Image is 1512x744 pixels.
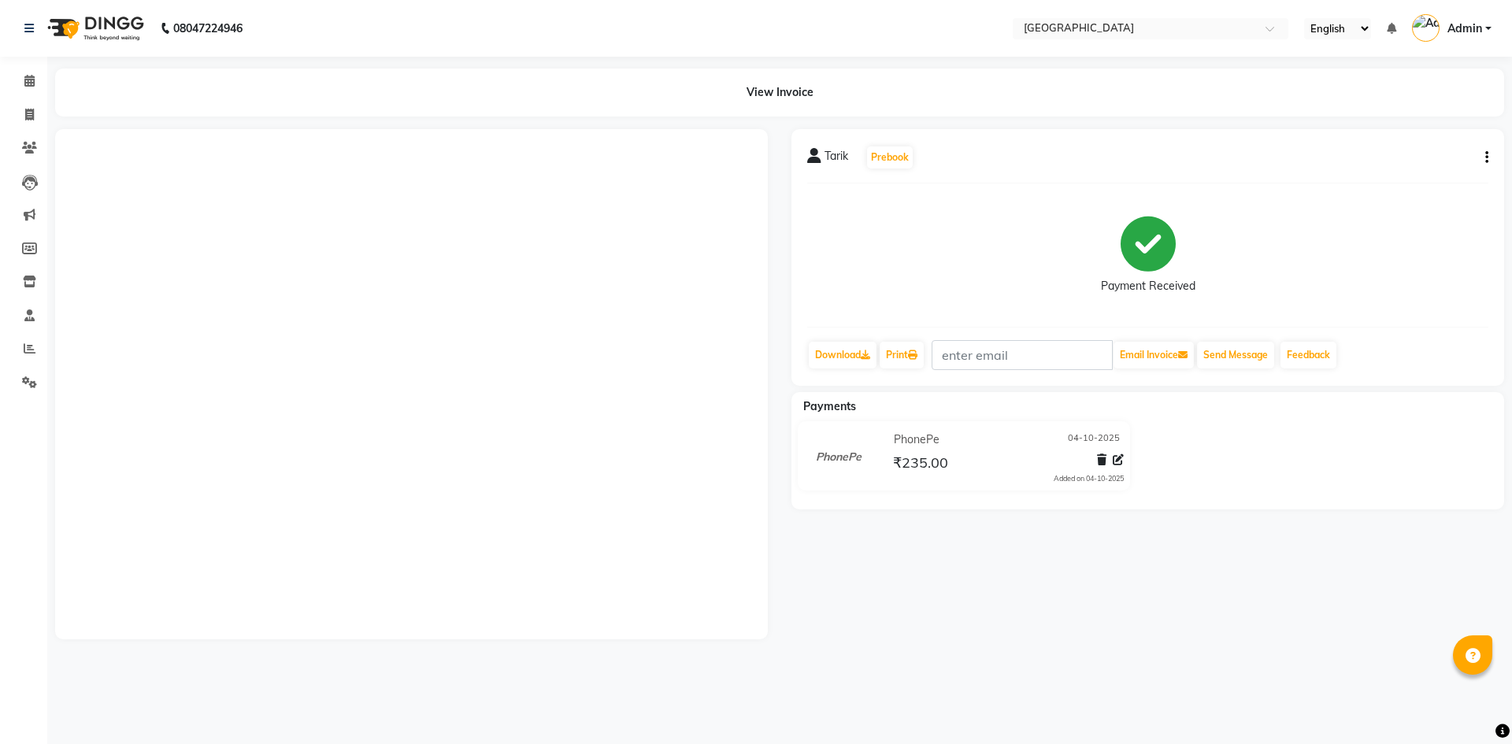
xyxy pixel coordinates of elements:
[803,399,856,413] span: Payments
[1054,473,1124,484] div: Added on 04-10-2025
[1068,431,1120,448] span: 04-10-2025
[40,6,148,50] img: logo
[1447,20,1482,37] span: Admin
[932,340,1113,370] input: enter email
[55,68,1504,117] div: View Invoice
[1197,342,1274,368] button: Send Message
[1114,342,1194,368] button: Email Invoice
[1280,342,1336,368] a: Feedback
[825,148,848,170] span: Tarik
[1412,14,1440,42] img: Admin
[894,431,939,448] span: PhonePe
[809,342,876,368] a: Download
[893,453,948,476] span: ₹235.00
[1101,278,1195,294] div: Payment Received
[867,146,913,168] button: Prebook
[173,6,243,50] b: 08047224946
[880,342,924,368] a: Print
